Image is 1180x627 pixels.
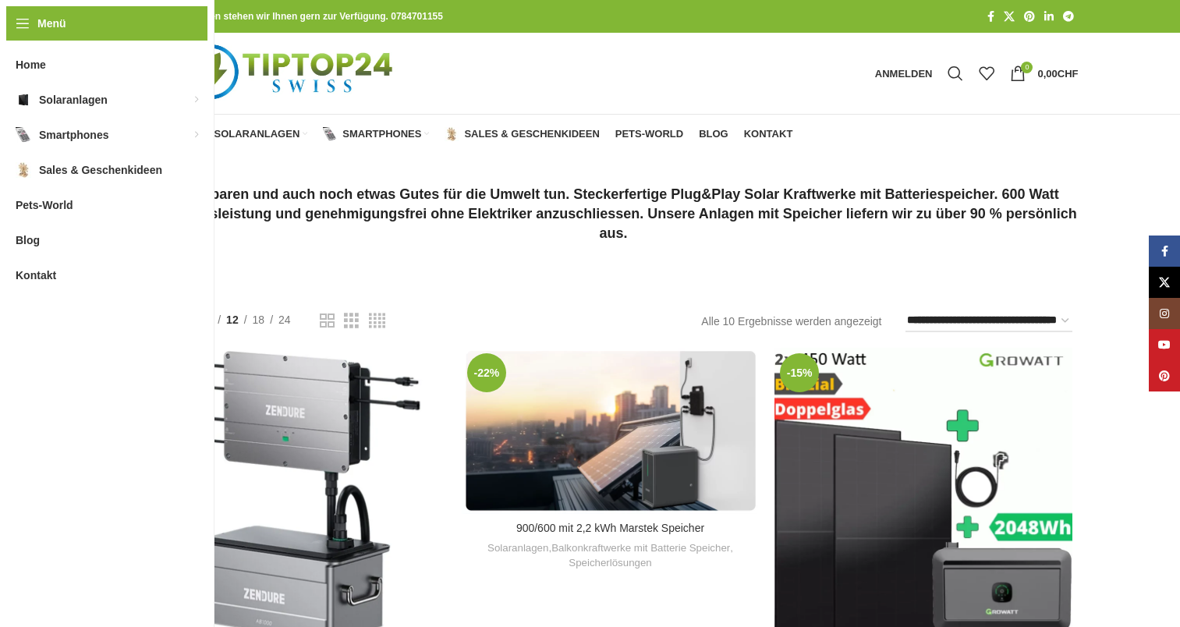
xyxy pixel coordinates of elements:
img: Solaranlagen [16,92,31,108]
strong: Bei allen Fragen stehen wir Ihnen gern zur Verfügung. 0784701155 [149,11,443,22]
a: X Social Link [1149,267,1180,298]
span: -22% [467,353,506,392]
a: 900/600 mit 2,2 kWh Marstek Speicher [516,522,704,534]
a: 12 [221,311,244,328]
img: Smartphones [16,127,31,143]
a: 0 0,00CHF [1002,58,1086,89]
img: Sales & Geschenkideen [445,127,459,141]
select: Shop-Reihenfolge [905,310,1072,332]
a: Pets-World [615,119,683,150]
div: Meine Wunschliste [971,58,1002,89]
span: Kontakt [744,128,793,140]
span: Smartphones [39,121,108,149]
img: Tiptop24 Nachhaltige & Faire Produkte [149,33,432,114]
span: Solaranlagen [214,128,300,140]
span: Solaranlagen [39,86,108,114]
a: Facebook Social Link [983,6,999,27]
a: Solaranlagen [195,119,308,150]
span: -15% [780,353,819,392]
span: 12 [226,313,239,326]
a: Blog [699,119,728,150]
span: 18 [253,313,265,326]
a: Speicherlösungen [569,556,651,571]
a: Sales & Geschenkideen [445,119,599,150]
div: , , [470,541,751,570]
strong: Geld sparen und auch noch etwas Gutes für die Umwelt tun. Steckerfertige Plug&Play Solar Kraftwer... [150,186,1077,241]
span: Menü [37,15,66,32]
a: Telegram Social Link [1058,6,1079,27]
a: Pinterest Social Link [1019,6,1040,27]
img: Smartphones [323,127,337,141]
span: Kontakt [16,261,56,289]
a: Balkonkraftwerke mit Batterie Speicher [551,541,730,556]
img: Sales & Geschenkideen [16,162,31,178]
span: Home [16,51,46,79]
bdi: 0,00 [1037,68,1078,80]
a: Rasteransicht 4 [369,311,385,331]
a: Instagram Social Link [1149,298,1180,329]
span: 0 [1021,62,1033,73]
a: Kontakt [744,119,793,150]
a: Rasteransicht 2 [320,311,335,331]
a: 24 [273,311,296,328]
span: Blog [16,226,40,254]
span: Anmelden [875,69,933,79]
a: Rasteransicht 3 [344,311,359,331]
span: CHF [1058,68,1079,80]
a: Facebook Social Link [1149,236,1180,267]
a: 18 [247,311,271,328]
span: Pets-World [615,128,683,140]
span: 24 [278,313,291,326]
a: Suche [940,58,971,89]
span: Sales & Geschenkideen [39,156,162,184]
span: Pets-World [16,191,73,219]
div: Hauptnavigation [141,119,801,150]
a: Smartphones [323,119,429,150]
a: 900/600 mit 2,2 kWh Marstek Speicher [462,348,759,514]
a: Anmelden [867,58,941,89]
a: YouTube Social Link [1149,329,1180,360]
a: LinkedIn Social Link [1040,6,1058,27]
a: X Social Link [999,6,1019,27]
a: Solaranlagen [487,541,548,556]
a: Pinterest Social Link [1149,360,1180,391]
span: Sales & Geschenkideen [464,128,599,140]
span: Blog [699,128,728,140]
a: Logo der Website [149,66,432,79]
span: Smartphones [342,128,421,140]
p: Alle 10 Ergebnisse werden angezeigt [701,313,881,330]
